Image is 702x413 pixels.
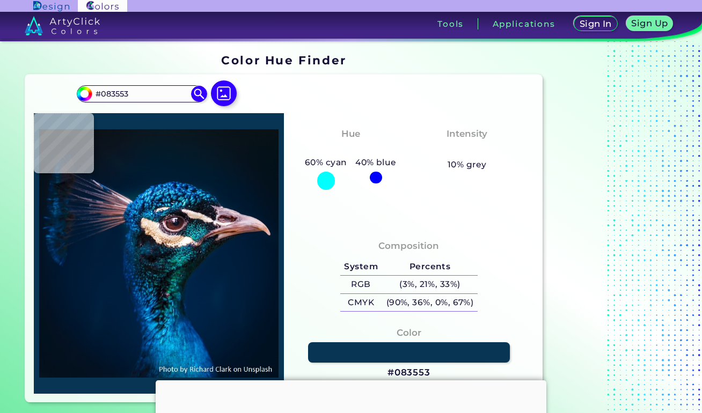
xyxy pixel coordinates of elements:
img: logo_artyclick_colors_white.svg [25,16,100,35]
h5: (3%, 21%, 33%) [382,276,478,293]
a: Sign In [576,17,616,31]
img: ArtyClick Design logo [33,1,69,11]
a: Sign Up [628,17,671,31]
h1: Color Hue Finder [221,52,346,68]
h5: Sign Up [633,19,666,27]
h5: CMYK [340,294,382,312]
h3: Applications [493,20,555,28]
h5: RGB [340,276,382,293]
h3: Moderate [439,143,496,156]
h4: Color [397,325,421,341]
img: icon search [191,86,207,102]
h5: (90%, 36%, 0%, 67%) [382,294,478,312]
h5: System [340,258,382,276]
h5: 10% grey [448,158,487,172]
h4: Intensity [447,126,487,142]
h5: Percents [382,258,478,276]
img: img_pavlin.jpg [39,119,279,388]
h5: 60% cyan [301,156,351,169]
h4: Hue [341,126,360,142]
h4: Composition [378,238,439,254]
h5: 40% blue [351,156,400,169]
h3: Cyan-Blue [320,143,381,156]
h3: Tools [437,20,464,28]
input: type color.. [92,86,192,101]
img: icon picture [211,80,237,106]
h5: Sign In [581,20,610,28]
h3: #083553 [387,366,430,379]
